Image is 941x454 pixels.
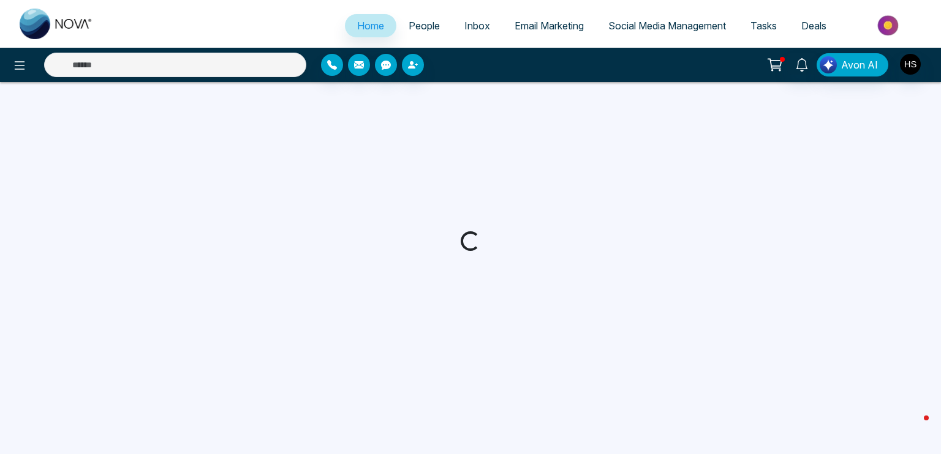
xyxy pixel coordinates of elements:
[817,53,888,76] button: Avon AI
[900,54,921,75] img: User Avatar
[409,20,440,32] span: People
[515,20,584,32] span: Email Marketing
[464,20,490,32] span: Inbox
[396,14,452,37] a: People
[345,14,396,37] a: Home
[608,20,726,32] span: Social Media Management
[789,14,839,37] a: Deals
[596,14,738,37] a: Social Media Management
[820,56,837,73] img: Lead Flow
[750,20,777,32] span: Tasks
[845,12,934,39] img: Market-place.gif
[357,20,384,32] span: Home
[801,20,826,32] span: Deals
[20,9,93,39] img: Nova CRM Logo
[899,412,929,442] iframe: Intercom live chat
[452,14,502,37] a: Inbox
[738,14,789,37] a: Tasks
[841,58,878,72] span: Avon AI
[502,14,596,37] a: Email Marketing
